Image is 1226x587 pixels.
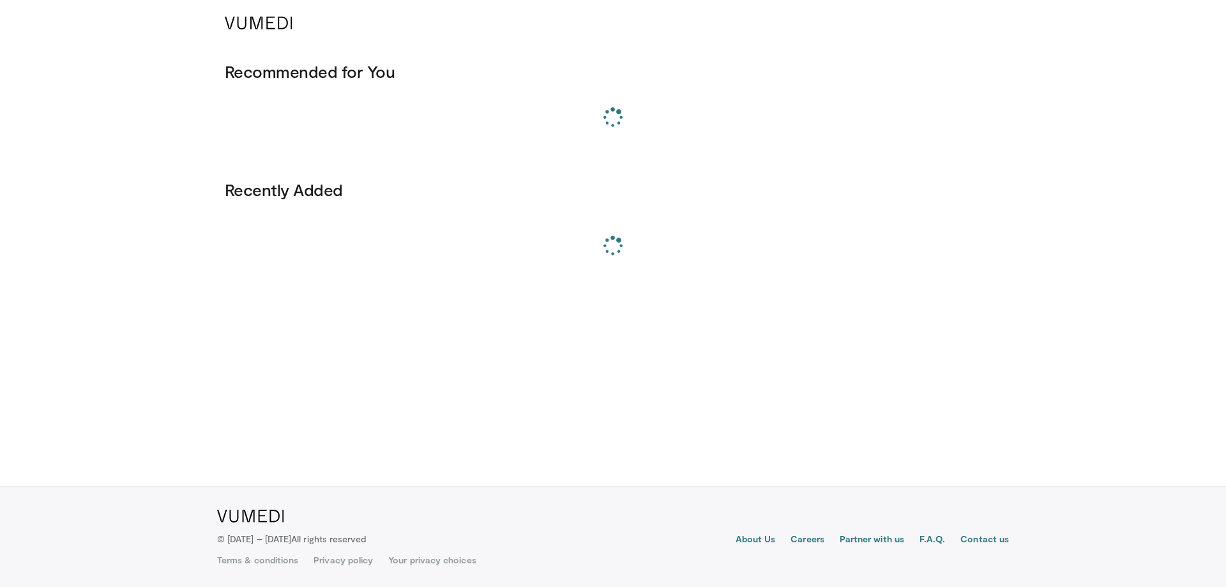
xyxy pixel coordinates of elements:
[960,533,1009,548] a: Contact us
[736,533,776,548] a: About Us
[225,179,1001,200] h3: Recently Added
[217,554,298,567] a: Terms & conditions
[388,554,476,567] a: Your privacy choices
[314,554,373,567] a: Privacy policy
[791,533,824,548] a: Careers
[291,533,366,544] span: All rights reserved
[225,17,292,29] img: VuMedi Logo
[225,61,1001,82] h3: Recommended for You
[840,533,904,548] a: Partner with us
[217,510,284,522] img: VuMedi Logo
[217,533,367,545] p: © [DATE] – [DATE]
[919,533,945,548] a: F.A.Q.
